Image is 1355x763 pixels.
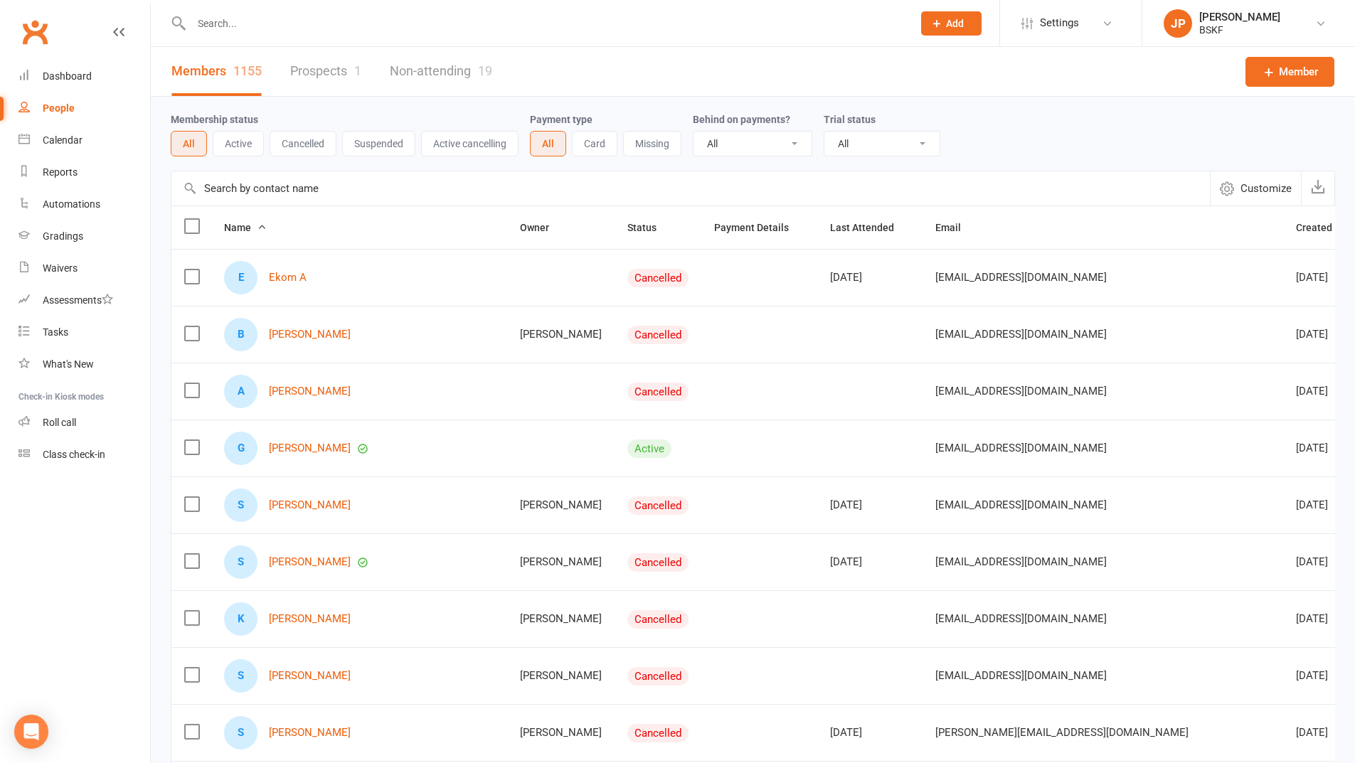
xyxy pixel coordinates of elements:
[830,219,910,236] button: Last Attended
[1296,219,1348,236] button: Created
[187,14,903,33] input: Search...
[224,659,257,693] div: Sina
[1296,613,1348,625] div: [DATE]
[520,329,602,341] div: [PERSON_NAME]
[520,219,565,236] button: Owner
[1296,385,1348,397] div: [DATE]
[1296,272,1348,284] div: [DATE]
[520,222,565,233] span: Owner
[627,439,671,458] div: Active
[935,378,1107,405] span: [EMAIL_ADDRESS][DOMAIN_NAME]
[520,499,602,511] div: [PERSON_NAME]
[830,499,910,511] div: [DATE]
[627,610,689,629] div: Cancelled
[572,131,617,156] button: Card
[171,131,207,156] button: All
[43,70,92,82] div: Dashboard
[627,219,672,236] button: Status
[830,272,910,284] div: [DATE]
[627,383,689,401] div: Cancelled
[921,11,982,36] button: Add
[18,92,150,124] a: People
[43,326,68,338] div: Tasks
[18,124,150,156] a: Calendar
[43,449,105,460] div: Class check-in
[935,434,1107,461] span: [EMAIL_ADDRESS][DOMAIN_NAME]
[520,613,602,625] div: [PERSON_NAME]
[421,131,519,156] button: Active cancelling
[935,719,1189,746] span: [PERSON_NAME][EMAIL_ADDRESS][DOMAIN_NAME]
[224,222,267,233] span: Name
[14,715,48,749] div: Open Intercom Messenger
[18,60,150,92] a: Dashboard
[627,222,672,233] span: Status
[1296,442,1348,454] div: [DATE]
[627,496,689,515] div: Cancelled
[935,264,1107,291] span: [EMAIL_ADDRESS][DOMAIN_NAME]
[224,375,257,408] div: Ali
[224,602,257,636] div: Kellie
[224,716,257,749] div: Sarah
[935,662,1107,689] span: [EMAIL_ADDRESS][DOMAIN_NAME]
[224,219,267,236] button: Name
[18,348,150,380] a: What's New
[224,261,257,294] div: Ekom
[354,63,361,78] div: 1
[233,63,262,78] div: 1155
[269,329,351,341] a: [PERSON_NAME]
[1296,329,1348,341] div: [DATE]
[627,326,689,344] div: Cancelled
[269,385,351,397] a: [PERSON_NAME]
[830,556,910,568] div: [DATE]
[270,131,336,156] button: Cancelled
[1296,499,1348,511] div: [DATE]
[43,358,94,370] div: What's New
[520,727,602,739] div: [PERSON_NAME]
[830,727,910,739] div: [DATE]
[290,47,361,96] a: Prospects1
[627,667,689,685] div: Cancelled
[830,222,910,233] span: Last Attended
[1296,670,1348,682] div: [DATE]
[224,318,257,351] div: Bartas
[18,284,150,316] a: Assessments
[520,556,602,568] div: [PERSON_NAME]
[1040,7,1079,39] span: Settings
[18,188,150,220] a: Automations
[623,131,681,156] button: Missing
[714,219,804,236] button: Payment Details
[520,670,602,682] div: [PERSON_NAME]
[18,439,150,471] a: Class kiosk mode
[18,220,150,252] a: Gradings
[1296,222,1348,233] span: Created
[224,489,257,522] div: Salma
[171,47,262,96] a: Members1155
[342,131,415,156] button: Suspended
[269,272,307,284] a: Ekom A
[530,114,593,125] label: Payment type
[627,724,689,742] div: Cancelled
[269,670,351,682] a: [PERSON_NAME]
[43,417,76,428] div: Roll call
[935,219,977,236] button: Email
[1296,727,1348,739] div: [DATE]
[269,727,351,739] a: [PERSON_NAME]
[18,156,150,188] a: Reports
[269,442,351,454] a: [PERSON_NAME]
[1164,9,1192,38] div: JP
[43,102,75,114] div: People
[478,63,492,78] div: 19
[935,222,977,233] span: Email
[269,556,351,568] a: [PERSON_NAME]
[1240,180,1292,197] span: Customize
[935,491,1107,518] span: [EMAIL_ADDRESS][DOMAIN_NAME]
[43,134,83,146] div: Calendar
[224,432,257,465] div: Gemini
[171,171,1210,206] input: Search by contact name
[1279,63,1318,80] span: Member
[269,499,351,511] a: [PERSON_NAME]
[935,605,1107,632] span: [EMAIL_ADDRESS][DOMAIN_NAME]
[43,198,100,210] div: Automations
[935,548,1107,575] span: [EMAIL_ADDRESS][DOMAIN_NAME]
[1199,23,1280,36] div: BSKF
